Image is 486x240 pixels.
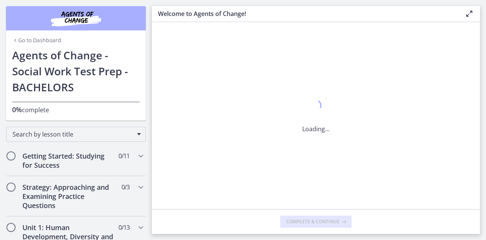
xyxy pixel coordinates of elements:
[22,151,115,170] h2: Getting Started: Studying for Success
[121,183,129,192] span: 0 / 3
[12,105,140,114] p: complete
[280,216,352,228] button: Complete & continue
[12,37,61,44] a: Go to Dashboard
[30,9,121,27] img: Agents of Change
[286,219,339,225] span: Complete & continue
[302,98,330,115] div: 1
[302,124,330,134] p: Loading...
[6,127,146,142] div: Search by lesson title
[13,130,133,138] span: Search by lesson title
[118,151,129,161] span: 0 / 11
[158,9,453,18] h3: Welcome to Agents of Change!
[12,47,140,95] h1: Agents of Change - Social Work Test Prep - BACHELORS
[22,183,115,210] h2: Strategy: Approaching and Examining Practice Questions
[118,223,129,232] span: 0 / 13
[12,105,22,114] span: 0%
